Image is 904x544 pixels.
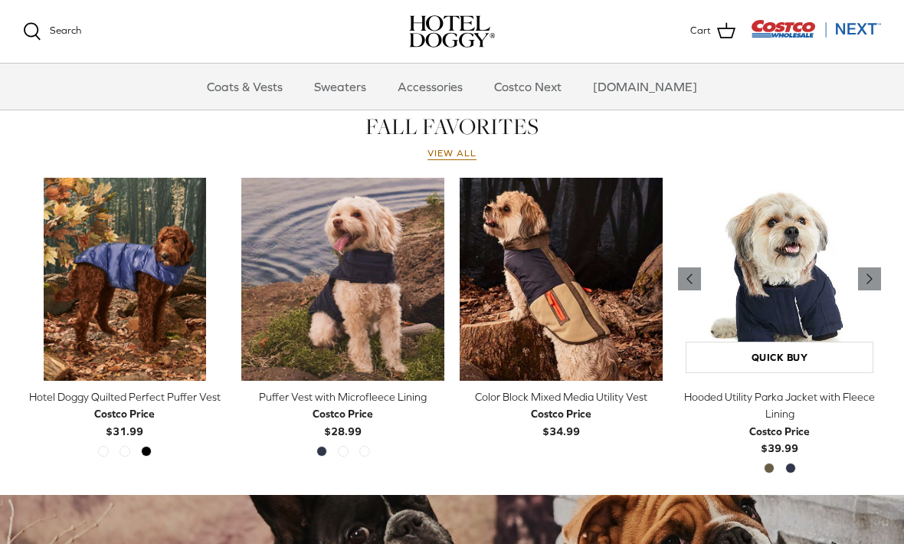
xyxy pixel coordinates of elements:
[531,405,591,422] div: Costco Price
[531,405,591,437] b: $34.99
[241,388,444,405] div: Puffer Vest with Microfleece Lining
[193,64,296,110] a: Coats & Vests
[23,388,226,440] a: Hotel Doggy Quilted Perfect Puffer Vest Costco Price$31.99
[409,15,495,48] a: hoteldoggy.com hoteldoggycom
[23,22,81,41] a: Search
[23,178,226,381] a: Hotel Doggy Quilted Perfect Puffer Vest
[313,405,373,422] div: Costco Price
[427,148,477,160] a: View all
[384,64,477,110] a: Accessories
[241,178,444,381] a: Puffer Vest with Microfleece Lining
[23,388,226,405] div: Hotel Doggy Quilted Perfect Puffer Vest
[678,388,881,457] a: Hooded Utility Parka Jacket with Fleece Lining Costco Price$39.99
[858,267,881,290] a: Previous
[460,178,663,381] img: tan dog wearing a blue & brown vest
[751,19,881,38] img: Costco Next
[678,388,881,423] div: Hooded Utility Parka Jacket with Fleece Lining
[241,388,444,440] a: Puffer Vest with Microfleece Lining Costco Price$28.99
[365,111,539,142] a: FALL FAVORITES
[686,342,873,373] a: Quick buy
[678,178,881,381] a: Hooded Utility Parka Jacket with Fleece Lining
[579,64,711,110] a: [DOMAIN_NAME]
[480,64,575,110] a: Costco Next
[749,423,810,454] b: $39.99
[94,405,155,422] div: Costco Price
[300,64,380,110] a: Sweaters
[678,267,701,290] a: Previous
[94,405,155,437] b: $31.99
[749,423,810,440] div: Costco Price
[313,405,373,437] b: $28.99
[690,21,735,41] a: Cart
[50,25,81,36] span: Search
[690,23,711,39] span: Cart
[460,388,663,405] div: Color Block Mixed Media Utility Vest
[751,29,881,41] a: Visit Costco Next
[460,388,663,440] a: Color Block Mixed Media Utility Vest Costco Price$34.99
[409,15,495,48] img: hoteldoggycom
[460,178,663,381] a: Color Block Mixed Media Utility Vest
